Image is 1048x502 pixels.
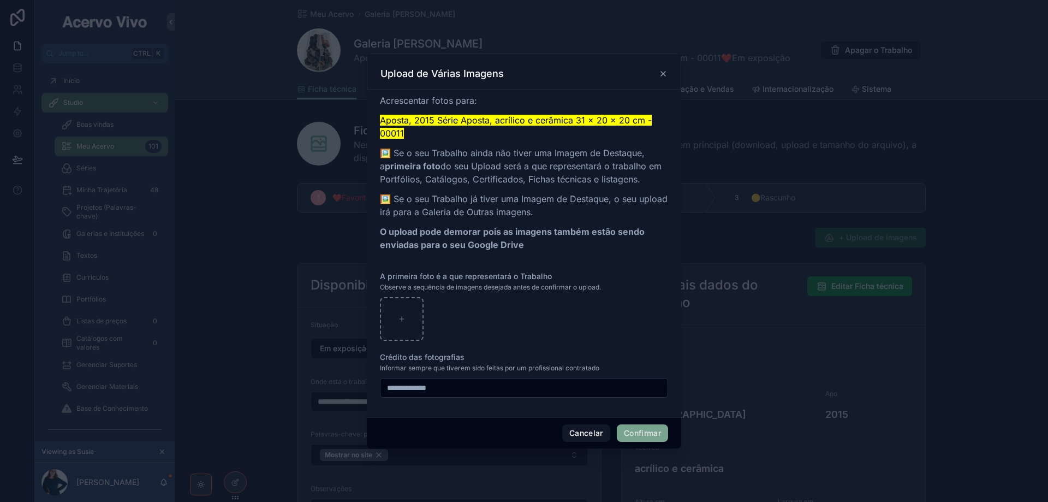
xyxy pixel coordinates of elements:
[380,115,652,139] mark: Aposta, 2015 Série Aposta, acrílico e cerâmica 31 x 20 x 20 cm - 00011
[617,424,668,442] button: Confirmar
[562,424,610,442] button: Cancelar
[385,161,440,172] strong: primeira foto
[380,94,668,107] p: Acrescentar fotos para:
[380,364,599,373] span: Informar sempre que tiverem sido feitas por um profissional contratado
[380,192,668,218] p: 🖼️ Se o seu Trabalho já tiver uma Imagem de Destaque, o seu upload irá para a Galeria de Outras i...
[380,283,601,292] span: Observe a sequência de imagens desejada antes de confirmar o upload.
[380,226,645,250] strong: O upload pode demorar pois as imagens também estão sendo enviadas para o seu Google Drive
[380,271,552,281] span: A primeira foto é a que representará o Trabalho
[380,352,465,362] span: Crédito das fotografias
[380,67,504,80] h3: Upload de Várias Imagens
[380,146,668,186] p: 🖼️ Se o seu Trabalho ainda não tiver uma Imagem de Destaque, a do seu Upload será a que represent...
